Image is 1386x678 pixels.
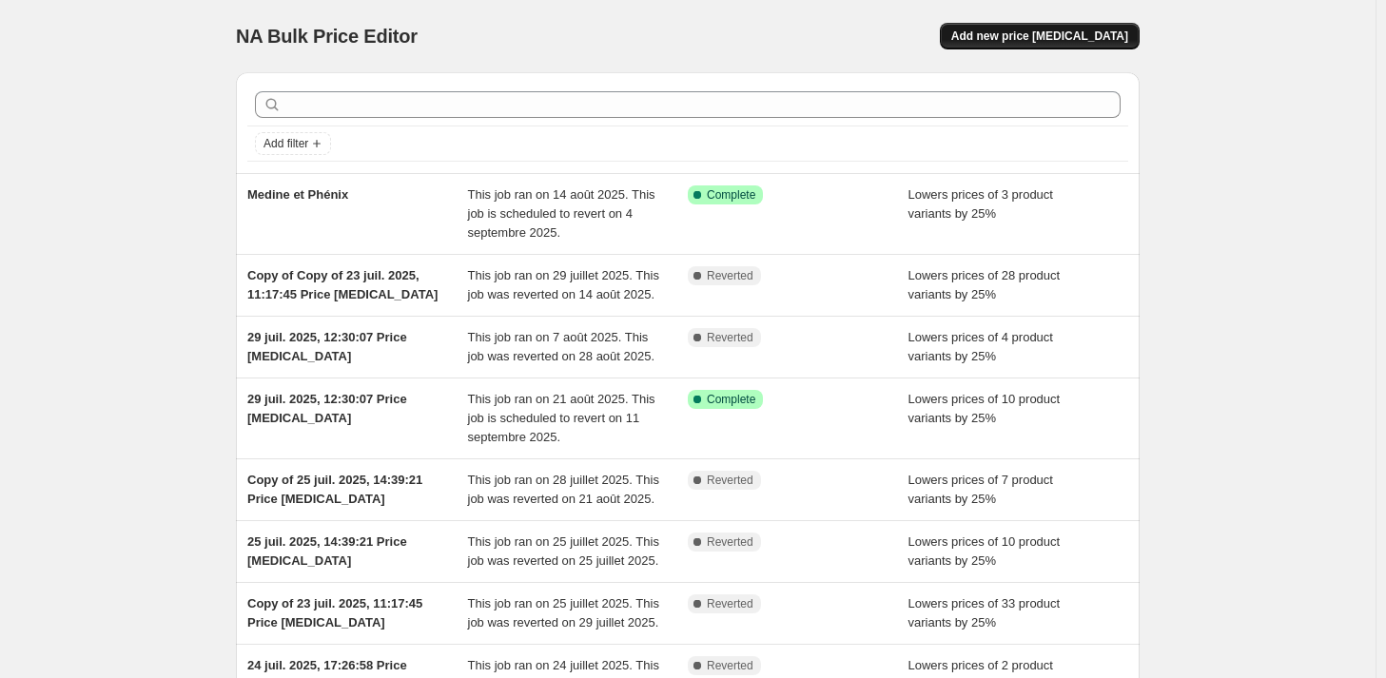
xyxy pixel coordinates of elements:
span: Reverted [707,596,753,611]
span: 25 juil. 2025, 14:39:21 Price [MEDICAL_DATA] [247,534,407,568]
span: This job ran on 25 juillet 2025. This job was reverted on 25 juillet 2025. [468,534,659,568]
span: Complete [707,187,755,203]
span: Copy of Copy of 23 juil. 2025, 11:17:45 Price [MEDICAL_DATA] [247,268,438,301]
span: Lowers prices of 3 product variants by 25% [908,187,1053,221]
span: Reverted [707,473,753,488]
span: NA Bulk Price Editor [236,26,418,47]
span: 29 juil. 2025, 12:30:07 Price [MEDICAL_DATA] [247,392,407,425]
span: Lowers prices of 7 product variants by 25% [908,473,1053,506]
span: Reverted [707,534,753,550]
span: Lowers prices of 10 product variants by 25% [908,392,1061,425]
span: Copy of 23 juil. 2025, 11:17:45 Price [MEDICAL_DATA] [247,596,422,630]
span: Add filter [264,136,308,151]
span: This job ran on 21 août 2025. This job is scheduled to revert on 11 septembre 2025. [468,392,655,444]
span: Lowers prices of 28 product variants by 25% [908,268,1061,301]
span: Reverted [707,658,753,673]
span: This job ran on 14 août 2025. This job is scheduled to revert on 4 septembre 2025. [468,187,655,240]
span: This job ran on 28 juillet 2025. This job was reverted on 21 août 2025. [468,473,659,506]
span: Lowers prices of 4 product variants by 25% [908,330,1053,363]
span: 29 juil. 2025, 12:30:07 Price [MEDICAL_DATA] [247,330,407,363]
button: Add filter [255,132,331,155]
span: Lowers prices of 33 product variants by 25% [908,596,1061,630]
span: Medine et Phénix [247,187,348,202]
button: Add new price [MEDICAL_DATA] [940,23,1140,49]
span: Complete [707,392,755,407]
span: Reverted [707,268,753,283]
span: This job ran on 25 juillet 2025. This job was reverted on 29 juillet 2025. [468,596,659,630]
span: Add new price [MEDICAL_DATA] [951,29,1128,44]
span: This job ran on 29 juillet 2025. This job was reverted on 14 août 2025. [468,268,659,301]
span: Reverted [707,330,753,345]
span: Copy of 25 juil. 2025, 14:39:21 Price [MEDICAL_DATA] [247,473,422,506]
span: Lowers prices of 10 product variants by 25% [908,534,1061,568]
span: This job ran on 7 août 2025. This job was reverted on 28 août 2025. [468,330,655,363]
